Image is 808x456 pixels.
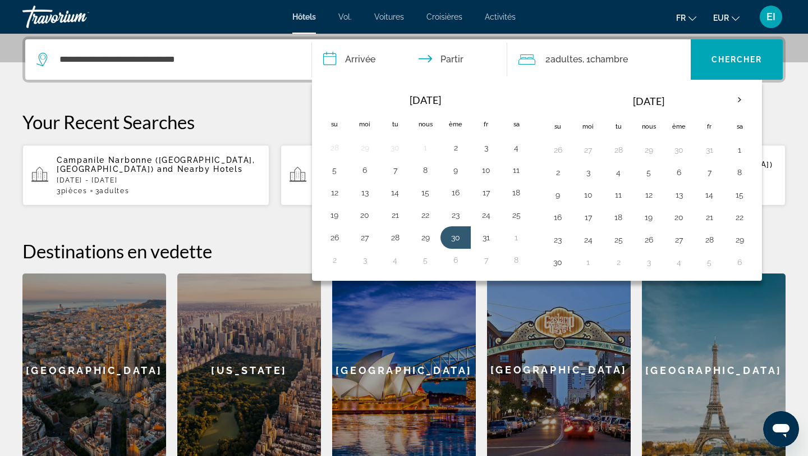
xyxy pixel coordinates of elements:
button: Brit Hotel Plaisance A9 A61 ([GEOGRAPHIC_DATA], [GEOGRAPHIC_DATA]) and Nearby Hotels[DATE] - [DAT... [281,144,527,206]
button: Jour 3 [579,165,597,180]
button: Jour 23 [447,207,465,223]
button: Jour 22 [731,209,749,225]
button: Jour 4 [507,140,525,156]
button: Jour 23 [549,232,567,248]
button: Jour 28 [700,232,718,248]
button: Jour 26 [549,142,567,158]
button: Jour 4 [386,252,404,268]
button: Jour 12 [640,187,658,203]
button: Jour 2 [447,140,465,156]
button: Jour 15 [416,185,434,200]
button: Jour 18 [507,185,525,200]
button: Jour 28 [325,140,343,156]
font: fr [676,13,686,22]
button: Jour 1 [507,230,525,245]
button: Jour 25 [609,232,627,248]
button: Jour 2 [325,252,343,268]
button: Jour 13 [356,185,374,200]
font: [DATE] [410,94,441,106]
button: Jour 3 [640,254,658,270]
button: Jour 2 [549,165,567,180]
font: [DATE] [633,95,664,107]
p: [DATE] - [DATE] [57,176,260,184]
span: Campanile Narbonne ([GEOGRAPHIC_DATA], [GEOGRAPHIC_DATA]) [57,156,255,174]
button: Jour 1 [416,140,434,156]
font: EUR [713,13,729,22]
button: Jour 17 [477,185,495,200]
button: Menu utilisateur [756,5,786,29]
button: Jour 24 [477,207,495,223]
button: Jour 5 [325,162,343,178]
button: Jour 29 [640,142,658,158]
button: Changer de devise [713,10,740,26]
button: Jour 22 [416,207,434,223]
button: Jour 31 [477,230,495,245]
button: Jour 13 [670,187,688,203]
button: Jour 11 [609,187,627,203]
button: Jour 30 [447,230,465,245]
button: Chercher [691,39,783,80]
font: , 1 [582,54,590,65]
button: Jour 28 [386,230,404,245]
button: Jour 26 [325,230,343,245]
button: Dates d'arrivée et de départ [312,39,507,80]
a: Hôtels [292,12,316,21]
span: pièces [61,187,88,195]
button: Campanile Narbonne ([GEOGRAPHIC_DATA], [GEOGRAPHIC_DATA]) and Nearby Hotels[DATE] - [DATE]3pièces... [22,144,269,206]
button: Jour 6 [356,162,374,178]
a: Travorium [22,2,135,31]
button: Jour 15 [731,187,749,203]
button: Jour 21 [700,209,718,225]
div: Widget de recherche [25,39,783,80]
span: 3 [95,187,129,195]
button: Jour 29 [356,140,374,156]
font: EI [766,11,775,22]
button: Jour 20 [356,207,374,223]
button: Jour 14 [700,187,718,203]
button: Jour 7 [477,252,495,268]
span: and Nearby Hotels [157,165,243,174]
a: Voitures [374,12,404,21]
button: Jour 5 [640,165,658,180]
font: 2 [545,54,550,65]
button: Jour 16 [549,209,567,225]
button: Changer de langue [676,10,696,26]
button: Jour 29 [731,232,749,248]
button: Jour 11 [507,162,525,178]
button: Jour 21 [386,207,404,223]
button: Jour 2 [609,254,627,270]
button: Mois prochain [724,87,755,113]
button: Jour 25 [507,207,525,223]
font: Chambre [590,54,628,65]
button: Jour 8 [731,165,749,180]
button: Jour 14 [386,185,404,200]
h2: Destinations en vedette [22,240,786,262]
button: Jour 7 [700,165,718,180]
button: Jour 17 [579,209,597,225]
p: Your Recent Searches [22,111,786,133]
button: Jour 27 [579,142,597,158]
button: Jour 16 [447,185,465,200]
button: Jour 20 [670,209,688,225]
button: Jour 9 [549,187,567,203]
button: Jour 5 [700,254,718,270]
button: Jour 3 [477,140,495,156]
button: Jour 5 [416,252,434,268]
a: Vol. [338,12,352,21]
button: Jour 19 [640,209,658,225]
button: Jour 30 [549,254,567,270]
font: adultes [550,54,582,65]
span: Adultes [99,187,129,195]
button: Jour 7 [386,162,404,178]
button: Jour 28 [609,142,627,158]
button: Jour 4 [609,165,627,180]
a: Croisières [426,12,462,21]
button: Jour 30 [670,142,688,158]
iframe: Bouton de lancement de la fenêtre de messagerie [763,411,799,447]
button: Voyageurs : 2 adultes, 0 enfants [507,39,691,80]
button: Jour 3 [356,252,374,268]
font: Chercher [711,55,763,64]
